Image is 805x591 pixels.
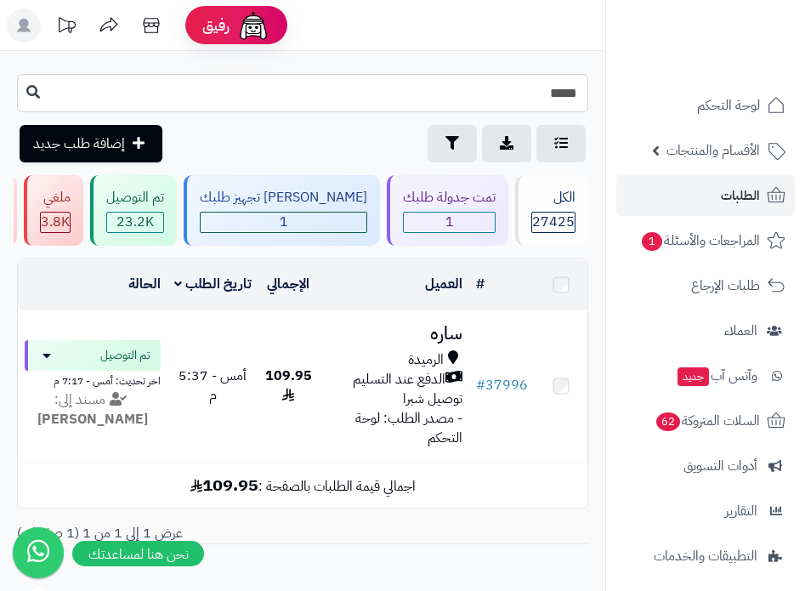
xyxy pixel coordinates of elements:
[107,213,163,232] span: 23.2K
[676,364,757,388] span: وآتس آب
[691,274,760,298] span: طلبات الإرجاع
[721,184,760,207] span: الطلبات
[656,412,680,431] span: 62
[20,125,162,162] a: إضافة طلب جديد
[128,274,161,294] a: الحالة
[267,274,309,294] a: الإجمالي
[531,188,575,207] div: الكل
[654,544,757,568] span: التطبيقات والخدمات
[642,232,662,251] span: 1
[12,390,173,429] div: مسند إلى:
[107,213,163,232] div: 23230
[476,375,485,395] span: #
[476,274,485,294] a: #
[697,94,760,117] span: لوحة التحكم
[179,366,247,406] span: أمس - 5:37 م
[616,446,795,486] a: أدوات التسويق
[683,454,757,478] span: أدوات التسويق
[724,319,757,343] span: العملاء
[689,13,789,48] img: logo-2.png
[616,401,795,441] a: السلات المتروكة62
[236,9,270,43] img: ai-face.png
[45,9,88,47] a: تحديثات المنصة
[174,274,252,294] a: تاريخ الطلب
[616,310,795,351] a: العملاء
[180,175,383,246] a: [PERSON_NAME] تجهيز طلبك 1
[677,367,709,386] span: جديد
[41,213,70,232] span: 3.8K
[404,213,495,232] span: 1
[190,472,258,497] b: 109.95
[25,371,161,389] div: اخر تحديث: أمس - 7:17 م
[383,175,512,246] a: تمت جدولة طلبك 1
[18,463,587,508] td: اجمالي قيمة الطلبات بالصفحة :
[202,15,230,36] span: رفيق
[666,139,760,162] span: الأقسام والمنتجات
[353,370,445,389] span: الدفع عند التسليم
[425,274,462,294] a: العميل
[40,188,71,207] div: ملغي
[616,491,795,531] a: التقارير
[87,175,180,246] a: تم التوصيل 23.2K
[655,409,760,433] span: السلات المتروكة
[20,175,87,246] a: ملغي 3.8K
[106,188,164,207] div: تم التوصيل
[37,409,148,429] strong: [PERSON_NAME]
[100,347,150,364] span: تم التوصيل
[616,536,795,577] a: التطبيقات والخدمات
[41,213,70,232] div: 3818
[4,524,601,543] div: عرض 1 إلى 1 من 1 (1 صفحات)
[512,175,592,246] a: الكل27425
[532,213,575,232] span: 27425
[408,350,444,370] span: الرميدة
[326,324,462,344] h3: ساره
[616,265,795,306] a: طلبات الإرجاع
[476,375,528,395] a: #37996
[616,220,795,261] a: المراجعات والأسئلة1
[640,229,760,253] span: المراجعات والأسئلة
[403,389,462,409] span: توصيل شبرا
[265,366,312,406] span: 109.95
[616,85,795,126] a: لوحة التحكم
[33,134,125,154] span: إضافة طلب جديد
[725,499,757,523] span: التقارير
[616,355,795,396] a: وآتس آبجديد
[403,188,496,207] div: تمت جدولة طلبك
[319,310,469,462] td: - مصدر الطلب: لوحة التحكم
[200,188,367,207] div: [PERSON_NAME] تجهيز طلبك
[201,213,366,232] span: 1
[616,175,795,216] a: الطلبات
